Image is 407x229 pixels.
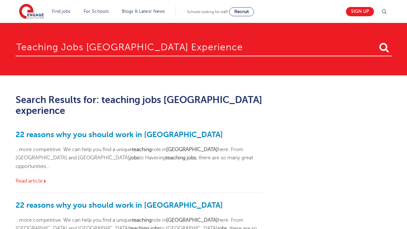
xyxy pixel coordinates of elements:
[16,94,263,116] h2: Search Results for: teaching jobs [GEOGRAPHIC_DATA] experience
[16,147,253,169] span: …more competitive. We can help you find a unique role in here. From [GEOGRAPHIC_DATA] and [GEOGRA...
[129,155,139,161] strong: jobs
[166,217,218,223] strong: [GEOGRAPHIC_DATA]
[19,4,44,20] img: Engage Education
[166,155,196,161] strong: teaching jobs
[234,9,249,14] span: Recruit
[166,147,218,152] strong: [GEOGRAPHIC_DATA]
[132,147,152,152] strong: teaching
[346,7,374,16] a: Sign up
[16,130,223,139] a: 22 reasons why you should work in [GEOGRAPHIC_DATA]
[187,10,228,14] span: Schools looking for staff
[132,217,152,223] strong: teaching
[52,9,71,14] a: Find jobs
[84,9,109,14] a: For Schools
[16,178,47,184] a: Read article
[229,7,254,16] a: Recruit
[16,36,392,56] input: Search for:
[122,9,165,14] a: Blogs & Latest News
[16,201,223,210] a: 22 reasons why you should work in [GEOGRAPHIC_DATA]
